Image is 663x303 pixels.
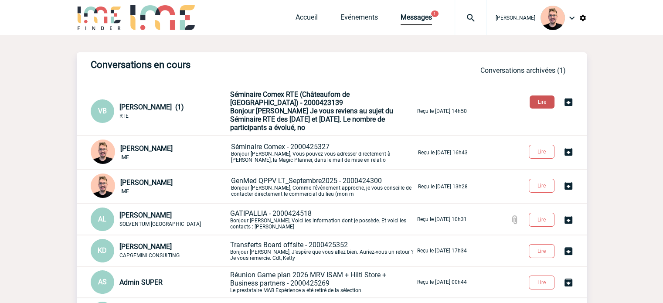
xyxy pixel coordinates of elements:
a: Lire [522,215,563,223]
a: Conversations archivées (1) [480,66,566,75]
a: KD [PERSON_NAME] CAPGEMINI CONSULTING Transferts Board offsite - 2000425352Bonjour [PERSON_NAME],... [91,246,467,254]
p: Reçu le [DATE] 16h43 [418,150,468,156]
div: Conversation privée : Client - Agence [91,239,228,262]
span: [PERSON_NAME] [120,144,173,153]
span: SOLVENTUM [GEOGRAPHIC_DATA] [119,221,201,227]
div: Conversation privée : Client - Agence [91,208,228,231]
span: IME [120,154,129,160]
img: Archiver la conversation [563,146,574,157]
span: KD [98,246,107,255]
span: VB [98,107,107,115]
img: 129741-1.png [541,6,565,30]
button: Lire [529,213,554,227]
span: CAPGEMINI CONSULTING [119,252,180,259]
p: Reçu le [DATE] 10h31 [417,216,467,222]
a: [PERSON_NAME] IME GenMed QPPV LT_Septembre2025 - 2000424300Bonjour [PERSON_NAME], Comme l'événeme... [91,182,468,190]
div: Conversation privée : Client - Agence [91,140,229,166]
div: Conversation privée : Client - Agence [91,270,228,294]
p: Bonjour [PERSON_NAME], J'espère que vous allez bien. Auriez-vous un retour ? Je vous remercie. Cd... [230,241,415,261]
span: Admin SUPER [119,278,163,286]
span: Réunion Game plan 2026 MRV ISAM + Hilti Store + Business partners - 2000425269 [230,271,386,287]
p: Reçu le [DATE] 13h28 [418,184,468,190]
div: Conversation privée : Client - Agence [91,174,229,200]
p: Bonjour [PERSON_NAME], Comme l'événement approche, je vous conseille de contacter directement le ... [231,177,416,197]
span: [PERSON_NAME] [120,178,173,187]
a: AL [PERSON_NAME] SOLVENTUM [GEOGRAPHIC_DATA] GATIPALLIA - 2000424518Bonjour [PERSON_NAME], Voici ... [91,214,467,223]
span: Séminaire Comex RTE (Châteaufom de [GEOGRAPHIC_DATA]) - 2000423139 [230,90,350,107]
span: [PERSON_NAME] [496,15,535,21]
button: Lire [530,95,554,109]
span: GATIPALLIA - 2000424518 [230,209,312,218]
a: Lire [522,278,563,286]
a: Lire [522,147,563,155]
img: Archiver la conversation [563,180,574,191]
a: Lire [523,97,563,106]
a: Lire [522,181,563,189]
img: 129741-1.png [91,140,115,164]
p: Reçu le [DATE] 17h34 [417,248,467,254]
img: Archiver la conversation [563,246,574,256]
span: [PERSON_NAME] (1) [119,103,184,111]
a: Accueil [296,13,318,25]
button: Lire [529,145,554,159]
span: AS [98,278,107,286]
span: AL [98,215,106,223]
span: [PERSON_NAME] [119,242,172,251]
img: Archiver la conversation [563,214,574,225]
button: Lire [529,276,554,289]
p: Le prestataire MAB Expérience a été retiré de la sélection. [230,271,415,293]
img: Archiver la conversation [563,277,574,288]
a: Messages [401,13,432,25]
a: Lire [522,246,563,255]
p: Bonjour [PERSON_NAME], Vous pouvez vous adresser directement à [PERSON_NAME], la Magic Planner, d... [231,143,416,163]
span: Séminaire Comex - 2000425327 [231,143,330,151]
a: Evénements [340,13,378,25]
a: [PERSON_NAME] IME Séminaire Comex - 2000425327Bonjour [PERSON_NAME], Vous pouvez vous adresser di... [91,148,468,156]
span: Bonjour [PERSON_NAME] Je vous reviens au sujet du Séminaire RTE des [DATE] et [DATE]. Le nombre d... [230,107,393,132]
p: Reçu le [DATE] 00h44 [417,279,467,285]
img: IME-Finder [77,5,122,30]
p: Bonjour [PERSON_NAME], Voici les information dont je possède. Et voici les contacts : [PERSON_NAME] [230,209,415,230]
span: IME [120,188,129,194]
h3: Conversations en cours [91,59,352,70]
span: GenMed QPPV LT_Septembre2025 - 2000424300 [231,177,382,185]
p: Reçu le [DATE] 14h50 [417,108,467,114]
button: Lire [529,244,554,258]
img: 129741-1.png [91,174,115,198]
span: [PERSON_NAME] [119,211,172,219]
div: Conversation privée : Client - Agence [91,99,228,123]
button: 1 [431,10,439,17]
a: AS Admin SUPER Réunion Game plan 2026 MRV ISAM + Hilti Store + Business partners - 2000425269Le p... [91,277,467,286]
span: RTE [119,113,129,119]
button: Lire [529,179,554,193]
span: Transferts Board offsite - 2000425352 [230,241,348,249]
img: Archiver la conversation [563,97,574,107]
a: VB [PERSON_NAME] (1) RTE Séminaire Comex RTE (Châteaufom de [GEOGRAPHIC_DATA]) - 2000423139Bonjou... [91,106,467,115]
